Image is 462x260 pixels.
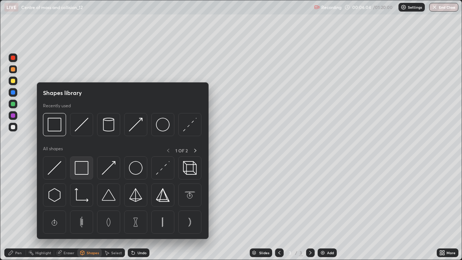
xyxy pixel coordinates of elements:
[432,4,437,10] img: end-class-cross
[48,188,61,202] img: svg+xml;charset=utf-8,%3Csvg%20xmlns%3D%22http%3A%2F%2Fwww.w3.org%2F2000%2Fsvg%22%20width%3D%2230...
[408,5,422,9] p: Settings
[327,251,334,255] div: Add
[35,251,51,255] div: Highlight
[129,161,143,175] img: svg+xml;charset=utf-8,%3Csvg%20xmlns%3D%22http%3A%2F%2Fwww.w3.org%2F2000%2Fsvg%22%20width%3D%2236...
[75,188,88,202] img: svg+xml;charset=utf-8,%3Csvg%20xmlns%3D%22http%3A%2F%2Fwww.w3.org%2F2000%2Fsvg%22%20width%3D%2233...
[48,161,61,175] img: svg+xml;charset=utf-8,%3Csvg%20xmlns%3D%22http%3A%2F%2Fwww.w3.org%2F2000%2Fsvg%22%20width%3D%2230...
[21,4,83,10] p: Centre of mass and collision_12
[175,148,188,153] p: 1 OF 2
[75,215,88,229] img: svg+xml;charset=utf-8,%3Csvg%20xmlns%3D%22http%3A%2F%2Fwww.w3.org%2F2000%2Fsvg%22%20width%3D%2265...
[138,251,147,255] div: Undo
[401,4,406,10] img: class-settings-icons
[183,118,197,131] img: svg+xml;charset=utf-8,%3Csvg%20xmlns%3D%22http%3A%2F%2Fwww.w3.org%2F2000%2Fsvg%22%20width%3D%2230...
[156,215,170,229] img: svg+xml;charset=utf-8,%3Csvg%20xmlns%3D%22http%3A%2F%2Fwww.w3.org%2F2000%2Fsvg%22%20width%3D%2265...
[320,250,326,256] img: add-slide-button
[314,4,320,10] img: recording.375f2c34.svg
[299,250,303,256] div: 3
[183,161,197,175] img: svg+xml;charset=utf-8,%3Csvg%20xmlns%3D%22http%3A%2F%2Fwww.w3.org%2F2000%2Fsvg%22%20width%3D%2235...
[259,251,269,255] div: Slides
[102,161,115,175] img: svg+xml;charset=utf-8,%3Csvg%20xmlns%3D%22http%3A%2F%2Fwww.w3.org%2F2000%2Fsvg%22%20width%3D%2230...
[6,4,16,10] p: LIVE
[156,161,170,175] img: svg+xml;charset=utf-8,%3Csvg%20xmlns%3D%22http%3A%2F%2Fwww.w3.org%2F2000%2Fsvg%22%20width%3D%2230...
[48,118,61,131] img: svg+xml;charset=utf-8,%3Csvg%20xmlns%3D%22http%3A%2F%2Fwww.w3.org%2F2000%2Fsvg%22%20width%3D%2234...
[287,251,294,255] div: 3
[156,188,170,202] img: svg+xml;charset=utf-8,%3Csvg%20xmlns%3D%22http%3A%2F%2Fwww.w3.org%2F2000%2Fsvg%22%20width%3D%2234...
[321,5,341,10] p: Recording
[429,3,458,12] button: End Class
[295,251,297,255] div: /
[446,251,456,255] div: More
[75,161,88,175] img: svg+xml;charset=utf-8,%3Csvg%20xmlns%3D%22http%3A%2F%2Fwww.w3.org%2F2000%2Fsvg%22%20width%3D%2234...
[183,215,197,229] img: svg+xml;charset=utf-8,%3Csvg%20xmlns%3D%22http%3A%2F%2Fwww.w3.org%2F2000%2Fsvg%22%20width%3D%2265...
[183,188,197,202] img: svg+xml;charset=utf-8,%3Csvg%20xmlns%3D%22http%3A%2F%2Fwww.w3.org%2F2000%2Fsvg%22%20width%3D%2265...
[87,251,99,255] div: Shapes
[64,251,74,255] div: Eraser
[48,215,61,229] img: svg+xml;charset=utf-8,%3Csvg%20xmlns%3D%22http%3A%2F%2Fwww.w3.org%2F2000%2Fsvg%22%20width%3D%2265...
[43,146,63,155] p: All shapes
[43,103,71,109] p: Recently used
[156,118,170,131] img: svg+xml;charset=utf-8,%3Csvg%20xmlns%3D%22http%3A%2F%2Fwww.w3.org%2F2000%2Fsvg%22%20width%3D%2236...
[129,118,143,131] img: svg+xml;charset=utf-8,%3Csvg%20xmlns%3D%22http%3A%2F%2Fwww.w3.org%2F2000%2Fsvg%22%20width%3D%2230...
[15,251,22,255] div: Pen
[129,215,143,229] img: svg+xml;charset=utf-8,%3Csvg%20xmlns%3D%22http%3A%2F%2Fwww.w3.org%2F2000%2Fsvg%22%20width%3D%2265...
[102,118,115,131] img: svg+xml;charset=utf-8,%3Csvg%20xmlns%3D%22http%3A%2F%2Fwww.w3.org%2F2000%2Fsvg%22%20width%3D%2228...
[102,215,115,229] img: svg+xml;charset=utf-8,%3Csvg%20xmlns%3D%22http%3A%2F%2Fwww.w3.org%2F2000%2Fsvg%22%20width%3D%2265...
[111,251,122,255] div: Select
[102,188,115,202] img: svg+xml;charset=utf-8,%3Csvg%20xmlns%3D%22http%3A%2F%2Fwww.w3.org%2F2000%2Fsvg%22%20width%3D%2238...
[43,88,82,97] h5: Shapes library
[75,118,88,131] img: svg+xml;charset=utf-8,%3Csvg%20xmlns%3D%22http%3A%2F%2Fwww.w3.org%2F2000%2Fsvg%22%20width%3D%2230...
[129,188,143,202] img: svg+xml;charset=utf-8,%3Csvg%20xmlns%3D%22http%3A%2F%2Fwww.w3.org%2F2000%2Fsvg%22%20width%3D%2234...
